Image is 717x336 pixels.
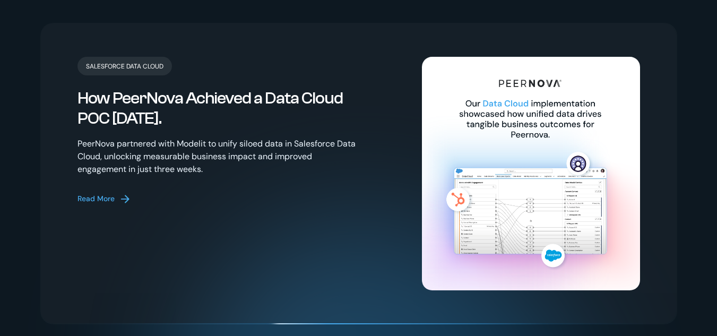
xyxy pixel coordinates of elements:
[77,193,132,205] a: Read More
[77,137,358,176] p: PeerNova partnered with Modelit to unify siloed data in Salesforce Data Cloud, unlocking measurab...
[119,193,132,205] img: arrow forward
[77,88,358,129] p: How PeerNova Achieved a Data Cloud POC [DATE].
[77,193,115,204] div: Read More
[77,57,172,75] p: Salesforce Data Cloud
